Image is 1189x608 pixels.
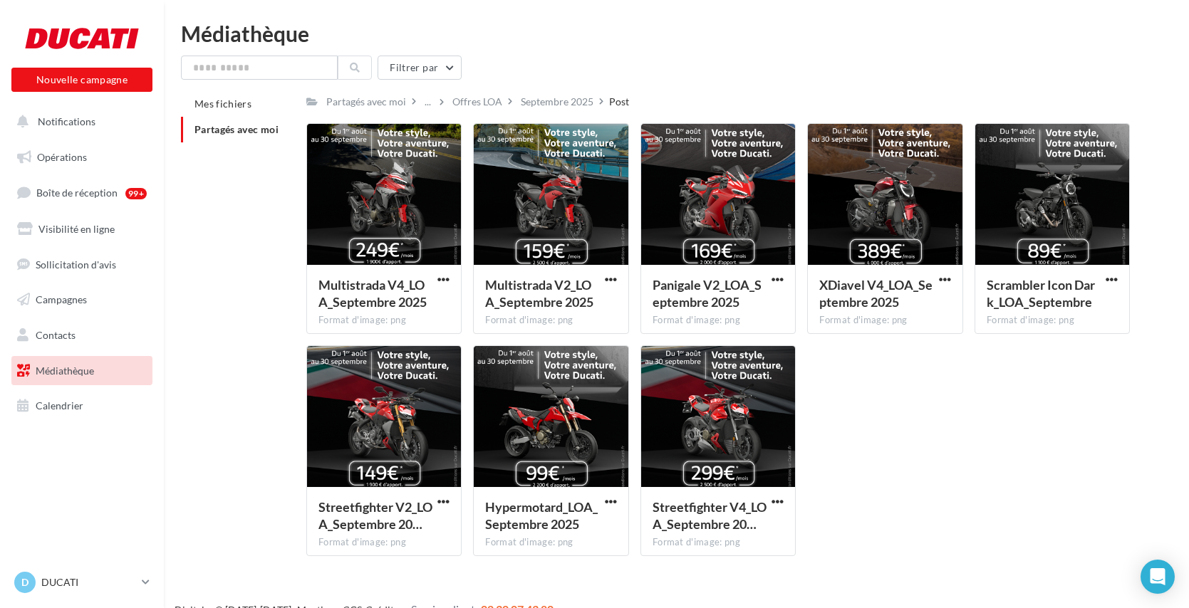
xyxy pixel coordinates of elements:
[21,575,28,589] span: D
[318,314,450,327] div: Format d'image: png
[653,314,784,327] div: Format d'image: png
[653,499,767,532] span: Streetfighter V4_LOA_Septembre 2025
[11,569,152,596] a: D DUCATI
[819,314,951,327] div: Format d'image: png
[485,499,598,532] span: Hypermotard_LOA_Septembre 2025
[326,95,406,109] div: Partagés avec moi
[194,98,251,110] span: Mes fichiers
[38,115,95,127] span: Notifications
[36,293,87,305] span: Campagnes
[653,277,762,310] span: Panigale V2_LOA_Septembre 2025
[9,285,155,315] a: Campagnes
[422,92,434,112] div: ...
[987,277,1095,310] span: Scrambler Icon Dark_LOA_Septembre
[452,95,502,109] div: Offres LOA
[485,314,617,327] div: Format d'image: png
[378,56,462,80] button: Filtrer par
[41,575,136,589] p: DUCATI
[318,536,450,549] div: Format d'image: png
[9,391,155,421] a: Calendrier
[9,250,155,280] a: Sollicitation d'avis
[485,277,593,310] span: Multistrada V2_LOA_Septembre 2025
[9,356,155,386] a: Médiathèque
[9,177,155,208] a: Boîte de réception99+
[1141,560,1175,594] div: Open Intercom Messenger
[181,23,1172,44] div: Médiathèque
[36,365,94,377] span: Médiathèque
[485,536,617,549] div: Format d'image: png
[819,277,933,310] span: XDiavel V4_LOA_Septembre 2025
[38,223,115,235] span: Visibilité en ligne
[36,258,116,270] span: Sollicitation d'avis
[11,68,152,92] button: Nouvelle campagne
[9,214,155,244] a: Visibilité en ligne
[9,142,155,172] a: Opérations
[9,107,150,137] button: Notifications
[37,151,87,163] span: Opérations
[318,277,427,310] span: Multistrada V4_LOA_Septembre 2025
[9,320,155,350] a: Contacts
[36,329,76,341] span: Contacts
[521,95,593,109] div: Septembre 2025
[194,123,279,135] span: Partagés avec moi
[36,399,83,412] span: Calendrier
[36,187,118,199] span: Boîte de réception
[653,536,784,549] div: Format d'image: png
[318,499,432,532] span: Streetfighter V2_LOA_Septembre 2025
[125,188,147,199] div: 99+
[987,314,1118,327] div: Format d'image: png
[609,95,629,109] div: Post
